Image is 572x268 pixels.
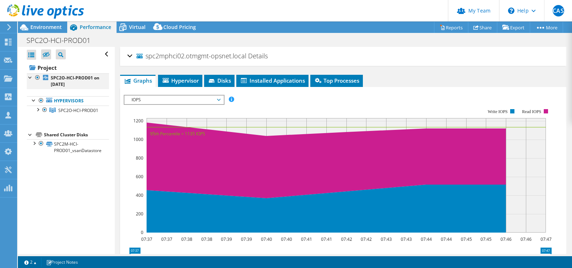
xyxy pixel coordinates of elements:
text: 07:45 [480,236,492,242]
text: 07:40 [281,236,292,242]
text: 07:41 [321,236,332,242]
span: IOPS [128,96,220,104]
a: SPC2O-HCI-PROD01 [27,106,109,115]
text: 07:38 [201,236,212,242]
text: 07:38 [181,236,192,242]
text: 07:44 [441,236,452,242]
svg: \n [508,8,514,14]
span: Graphs [124,77,152,84]
text: 07:43 [401,236,412,242]
text: 07:47 [541,236,552,242]
text: 07:40 [261,236,272,242]
span: Details [248,52,268,60]
text: 800 [136,155,143,161]
span: Cloud Pricing [163,24,196,30]
text: 400 [136,192,143,198]
span: Environment [30,24,62,30]
text: 07:46 [500,236,512,242]
text: 07:43 [381,236,392,242]
text: 0 [141,229,143,235]
span: Installed Applications [240,77,305,84]
text: 200 [136,211,143,217]
text: 07:42 [361,236,372,242]
text: 07:37 [141,236,152,242]
a: SPC2O-HCI-PROD01 on [DATE] [27,73,109,89]
text: 07:41 [301,236,312,242]
a: Export [497,22,530,33]
text: 95th Percentile = 1135 IOPS [150,131,205,137]
b: SPC2O-HCI-PROD01 on [DATE] [51,75,99,87]
text: 600 [136,174,143,180]
span: Performance [80,24,111,30]
text: 07:45 [461,236,472,242]
text: 07:44 [421,236,432,242]
span: Disks [208,77,231,84]
text: 07:42 [341,236,352,242]
div: Shared Cluster Disks [44,131,109,139]
span: spc2mphci02.otmgmt-opsnet.local [137,53,246,60]
text: 1000 [133,136,143,142]
span: SPC2O-HCI-PROD01 [58,107,98,113]
h1: SPC2O-HCI-PROD01 [23,36,102,44]
text: 07:37 [161,236,172,242]
text: Read IOPS [522,109,542,114]
span: Hypervisor [162,77,199,84]
a: Project [27,62,109,73]
text: 07:46 [521,236,532,242]
a: Reports [434,22,468,33]
a: 2 [19,258,41,267]
span: CAS [553,5,564,16]
a: More [530,22,563,33]
span: Virtual [129,24,146,30]
a: Share [468,22,497,33]
text: Write IOPS [488,109,508,114]
a: SPC2M-HCI-PROD01_vsanDatastore [27,139,109,155]
text: 07:39 [241,236,252,242]
a: Hypervisors [27,96,109,106]
text: 1200 [133,118,143,124]
span: Top Processes [314,77,359,84]
text: 07:39 [221,236,232,242]
a: Project Notes [41,258,83,267]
